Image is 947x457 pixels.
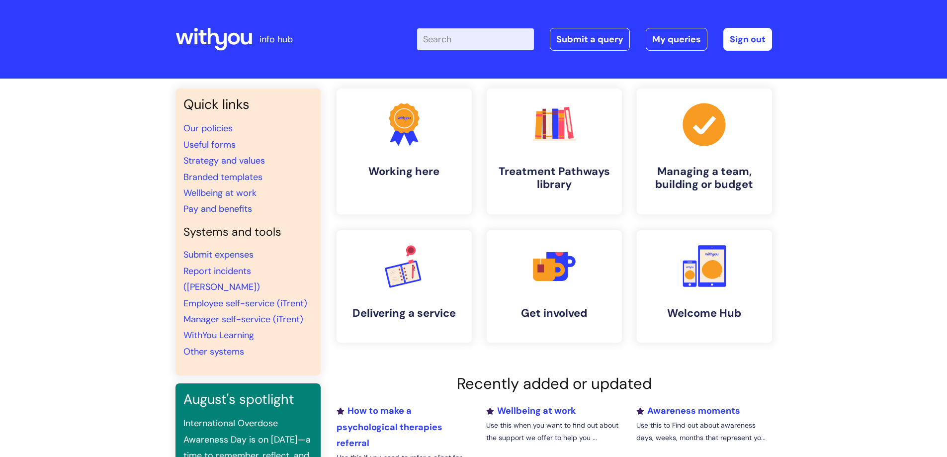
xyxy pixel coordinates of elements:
[337,230,472,343] a: Delivering a service
[646,28,707,51] a: My queries
[417,28,534,50] input: Search
[486,419,621,444] p: Use this when you want to find out about the support we offer to help you ...
[636,405,740,417] a: Awareness moments
[645,307,764,320] h4: Welcome Hub
[337,405,442,449] a: How to make a psychological therapies referral
[486,405,576,417] a: Wellbeing at work
[337,89,472,214] a: Working here
[637,89,772,214] a: Managing a team, building or budget
[344,165,464,178] h4: Working here
[183,203,252,215] a: Pay and benefits
[183,313,303,325] a: Manager self-service (iTrent)
[183,187,257,199] a: Wellbeing at work
[417,28,772,51] div: | -
[183,122,233,134] a: Our policies
[183,329,254,341] a: WithYou Learning
[645,165,764,191] h4: Managing a team, building or budget
[183,96,313,112] h3: Quick links
[344,307,464,320] h4: Delivering a service
[487,230,622,343] a: Get involved
[183,391,313,407] h3: August's spotlight
[636,419,772,444] p: Use this to Find out about awareness days, weeks, months that represent yo...
[183,249,254,261] a: Submit expenses
[495,165,614,191] h4: Treatment Pathways library
[337,374,772,393] h2: Recently added or updated
[723,28,772,51] a: Sign out
[183,155,265,167] a: Strategy and values
[183,171,262,183] a: Branded templates
[495,307,614,320] h4: Get involved
[183,139,236,151] a: Useful forms
[183,225,313,239] h4: Systems and tools
[183,265,260,293] a: Report incidents ([PERSON_NAME])
[259,31,293,47] p: info hub
[183,346,244,358] a: Other systems
[487,89,622,214] a: Treatment Pathways library
[550,28,630,51] a: Submit a query
[637,230,772,343] a: Welcome Hub
[183,297,307,309] a: Employee self-service (iTrent)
